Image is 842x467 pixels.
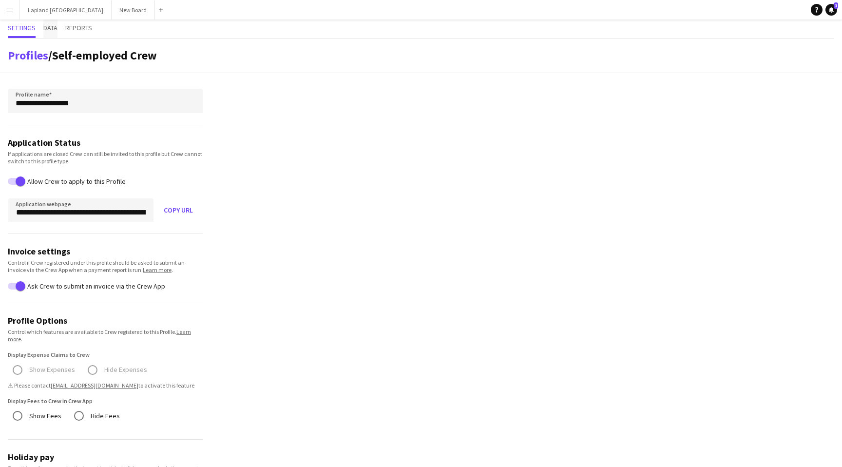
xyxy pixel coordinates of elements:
span: ⚠ Please contact to activate this feature [8,382,203,389]
div: Control if Crew registered under this profile should be asked to submit an invoice via the Crew A... [8,259,203,273]
div: Control which features are available to Crew registered to this Profile. . [8,328,203,343]
h3: Invoice settings [8,246,203,257]
span: Reports [65,24,92,31]
label: Ask Crew to submit an invoice via the Crew App [25,282,165,290]
h3: Profile Options [8,315,203,326]
span: 1 [834,2,838,9]
span: Data [43,24,57,31]
label: Allow Crew to apply to this Profile [25,177,126,185]
h3: Holiday pay [8,451,203,463]
h1: / [8,48,157,63]
span: Self-employed Crew [52,48,157,63]
button: Copy URL [154,198,203,222]
button: New Board [112,0,155,19]
a: Learn more [8,328,191,343]
label: Hide Fees [89,409,120,424]
a: Learn more [143,266,172,273]
label: Show Fees [27,409,61,424]
span: Settings [8,24,36,31]
a: [EMAIL_ADDRESS][DOMAIN_NAME] [51,382,138,389]
label: Display Fees to Crew in Crew App [8,397,203,406]
a: 1 [825,4,837,16]
a: Profiles [8,48,48,63]
div: If applications are closed Crew can still be invited to this profile but Crew cannot switch to th... [8,150,203,165]
button: Lapland [GEOGRAPHIC_DATA] [20,0,112,19]
label: Display Expense Claims to Crew [8,350,203,359]
h3: Application Status [8,137,203,148]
